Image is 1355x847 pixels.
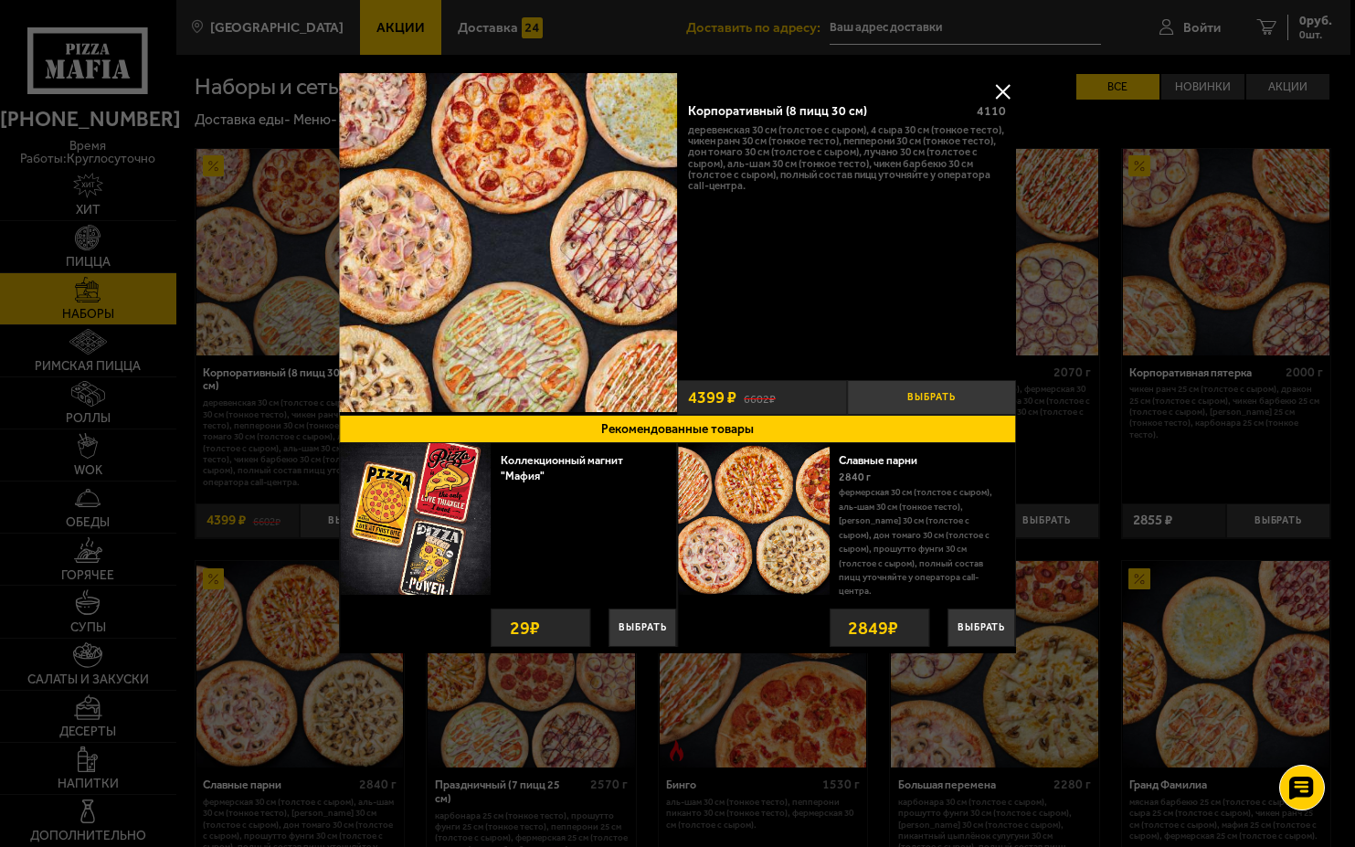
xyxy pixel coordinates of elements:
a: Славные парни [839,453,931,467]
strong: 2849 ₽ [843,609,903,646]
p: Деревенская 30 см (толстое с сыром), 4 сыра 30 см (тонкое тесто), Чикен Ранч 30 см (тонкое тесто)... [688,124,1006,192]
img: Корпоративный (8 пицц 30 см) [339,73,678,412]
button: Выбрать [609,609,676,647]
span: 4110 [977,103,1006,119]
strong: 29 ₽ [505,609,545,646]
span: 4399 ₽ [688,389,736,407]
s: 6602 ₽ [744,390,776,405]
button: Выбрать [947,609,1015,647]
span: 2840 г [839,471,871,483]
a: Коллекционный магнит "Мафия" [501,453,623,482]
p: Фермерская 30 см (толстое с сыром), Аль-Шам 30 см (тонкое тесто), [PERSON_NAME] 30 см (толстое с ... [839,486,1001,599]
button: Рекомендованные товары [339,415,1017,444]
div: Корпоративный (8 пицц 30 см) [688,104,963,120]
button: Выбрать [847,380,1016,415]
a: Корпоративный (8 пицц 30 см) [339,73,678,415]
